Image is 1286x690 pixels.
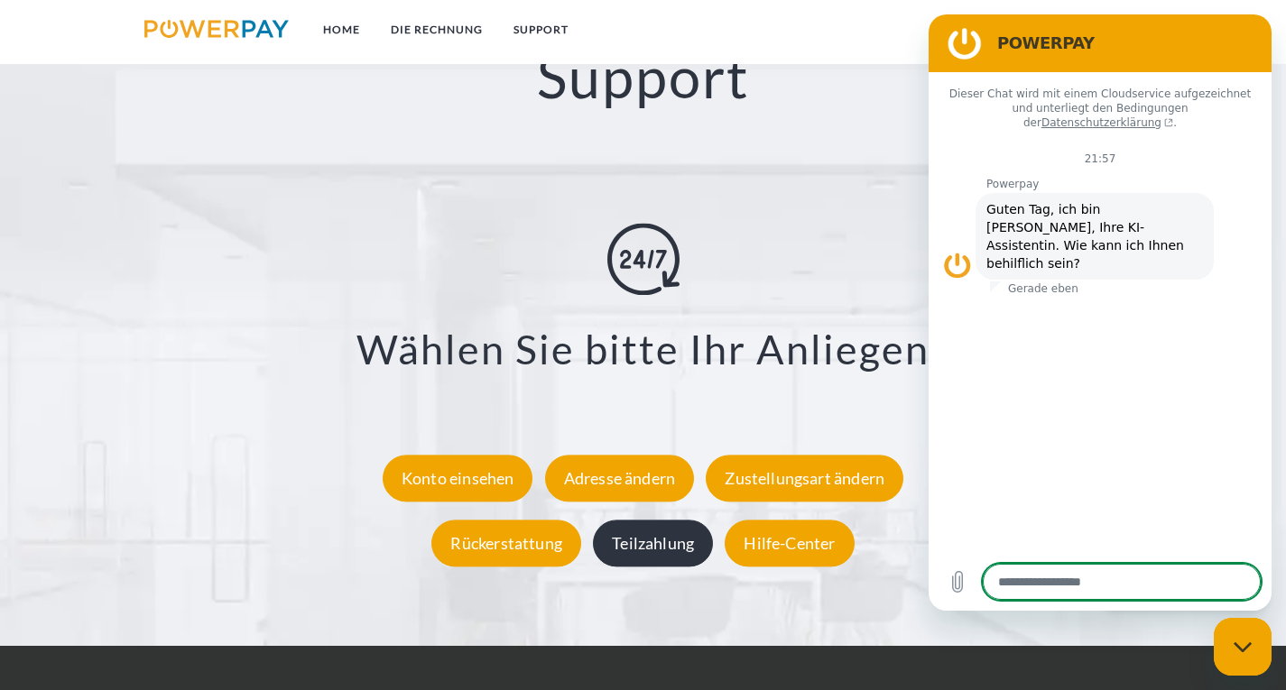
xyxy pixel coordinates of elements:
iframe: Messaging-Fenster [929,14,1272,611]
a: DIE RECHNUNG [375,14,498,46]
a: Teilzahlung [588,534,717,554]
a: Home [308,14,375,46]
div: Rückerstattung [431,520,581,567]
div: Zustellungsart ändern [706,455,903,502]
a: Konto einsehen [378,469,538,489]
iframe: Schaltfläche zum Öffnen des Messaging-Fensters; Konversation läuft [1214,618,1272,676]
h3: Wählen Sie bitte Ihr Anliegen [87,325,1199,375]
div: Konto einsehen [383,455,533,502]
h2: Support [64,41,1222,113]
img: online-shopping.svg [607,224,680,296]
div: Adresse ändern [545,455,695,502]
img: logo-powerpay.svg [144,20,290,38]
a: SUPPORT [498,14,584,46]
a: agb [1050,14,1106,46]
a: Adresse ändern [541,469,699,489]
a: Rückerstattung [427,534,586,554]
div: Teilzahlung [593,520,713,567]
a: Hilfe-Center [720,534,858,554]
a: Zustellungsart ändern [701,469,908,489]
div: Hilfe-Center [725,520,854,567]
